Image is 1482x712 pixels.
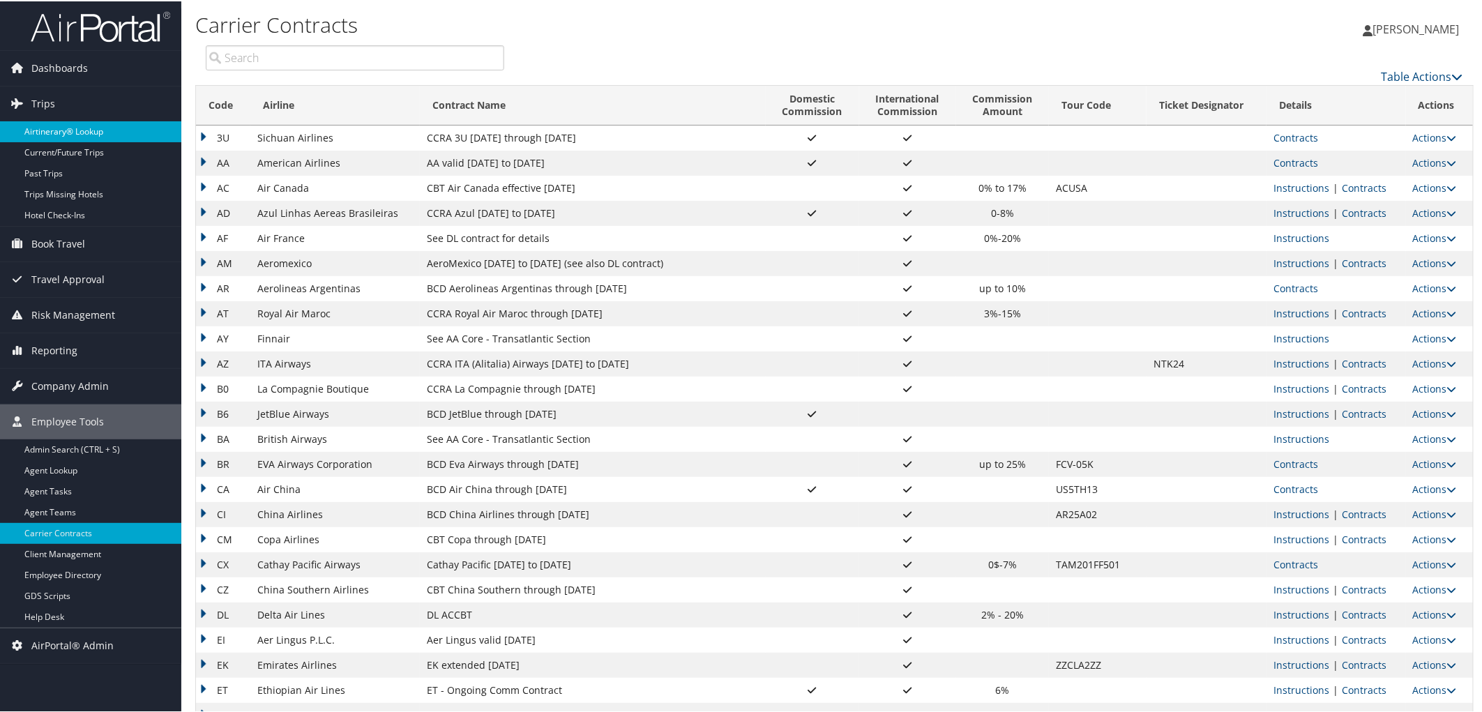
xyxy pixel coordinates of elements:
[956,174,1050,199] td: 0% to 17%
[1342,682,1386,695] a: View Contracts
[956,275,1050,300] td: up to 10%
[250,275,420,300] td: Aerolineas Argentinas
[1273,506,1329,520] a: View Ticketing Instructions
[1273,531,1329,545] a: View Ticketing Instructions
[1413,381,1457,394] a: Actions
[1147,84,1266,124] th: Ticket Designator: activate to sort column ascending
[250,501,420,526] td: China Airlines
[250,450,420,476] td: EVA Airways Corporation
[1273,406,1329,419] a: View Ticketing Instructions
[1329,205,1342,218] span: |
[420,84,766,124] th: Contract Name: activate to sort column ascending
[31,50,88,84] span: Dashboards
[250,601,420,626] td: Delta Air Lines
[1329,657,1342,670] span: |
[196,551,250,576] td: CX
[1329,607,1342,620] span: |
[196,601,250,626] td: DL
[1342,607,1386,620] a: View Contracts
[1413,305,1457,319] a: Actions
[1342,180,1386,193] a: View Contracts
[1273,305,1329,319] a: View Ticketing Instructions
[196,225,250,250] td: AF
[1342,657,1386,670] a: View Contracts
[250,250,420,275] td: Aeromexico
[1413,632,1457,645] a: Actions
[420,601,766,626] td: DL ACCBT
[31,403,104,438] span: Employee Tools
[420,425,766,450] td: See AA Core - Transatlantic Section
[1406,84,1473,124] th: Actions
[956,225,1050,250] td: 0%-20%
[250,425,420,450] td: British Airways
[250,626,420,651] td: Aer Lingus P.L.C.
[1273,381,1329,394] a: View Ticketing Instructions
[420,576,766,601] td: CBT China Southern through [DATE]
[250,300,420,325] td: Royal Air Maroc
[420,174,766,199] td: CBT Air Canada effective [DATE]
[1273,456,1318,469] a: View Contracts
[956,551,1050,576] td: 0$-7%
[420,450,766,476] td: BCD Eva Airways through [DATE]
[1049,551,1147,576] td: TAM201FF501
[1273,556,1318,570] a: View Contracts
[420,501,766,526] td: BCD China Airlines through [DATE]
[1413,682,1457,695] a: Actions
[196,275,250,300] td: AR
[1413,230,1457,243] a: Actions
[420,350,766,375] td: CCRA ITA (Alitalia) Airways [DATE] to [DATE]
[956,450,1050,476] td: up to 25%
[250,199,420,225] td: Azul Linhas Aereas Brasileiras
[420,400,766,425] td: BCD JetBlue through [DATE]
[1413,481,1457,494] a: Actions
[250,84,420,124] th: Airline: activate to sort column ascending
[1342,531,1386,545] a: View Contracts
[196,149,250,174] td: AA
[250,551,420,576] td: Cathay Pacific Airways
[420,375,766,400] td: CCRA La Compagnie through [DATE]
[1413,506,1457,520] a: Actions
[31,85,55,120] span: Trips
[1413,607,1457,620] a: Actions
[420,149,766,174] td: AA valid [DATE] to [DATE]
[1413,155,1457,168] a: Actions
[1413,255,1457,268] a: Actions
[31,225,85,260] span: Book Travel
[1413,180,1457,193] a: Actions
[1382,68,1463,83] a: Table Actions
[196,501,250,526] td: CI
[1273,230,1329,243] a: View Ticketing Instructions
[1329,305,1342,319] span: |
[1342,381,1386,394] a: View Contracts
[1413,356,1457,369] a: Actions
[1342,356,1386,369] a: View Contracts
[31,627,114,662] span: AirPortal® Admin
[1273,431,1329,444] a: View Ticketing Instructions
[1329,255,1342,268] span: |
[420,626,766,651] td: Aer Lingus valid [DATE]
[1049,651,1147,676] td: ZZCLA2ZZ
[1273,280,1318,294] a: View Contracts
[1329,406,1342,419] span: |
[196,199,250,225] td: AD
[196,325,250,350] td: AY
[250,651,420,676] td: Emirates Airlines
[1273,180,1329,193] a: View Ticketing Instructions
[1413,331,1457,344] a: Actions
[1147,350,1266,375] td: NTK24
[1413,406,1457,419] a: Actions
[420,199,766,225] td: CCRA Azul [DATE] to [DATE]
[196,84,250,124] th: Code: activate to sort column descending
[1373,20,1460,36] span: [PERSON_NAME]
[196,124,250,149] td: 3U
[1342,406,1386,419] a: View Contracts
[31,261,105,296] span: Travel Approval
[196,375,250,400] td: B0
[1273,582,1329,595] a: View Ticketing Instructions
[1342,582,1386,595] a: View Contracts
[250,526,420,551] td: Copa Airlines
[1049,476,1147,501] td: US5TH13
[1413,531,1457,545] a: Actions
[1413,431,1457,444] a: Actions
[420,250,766,275] td: AeroMexico [DATE] to [DATE] (see also DL contract)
